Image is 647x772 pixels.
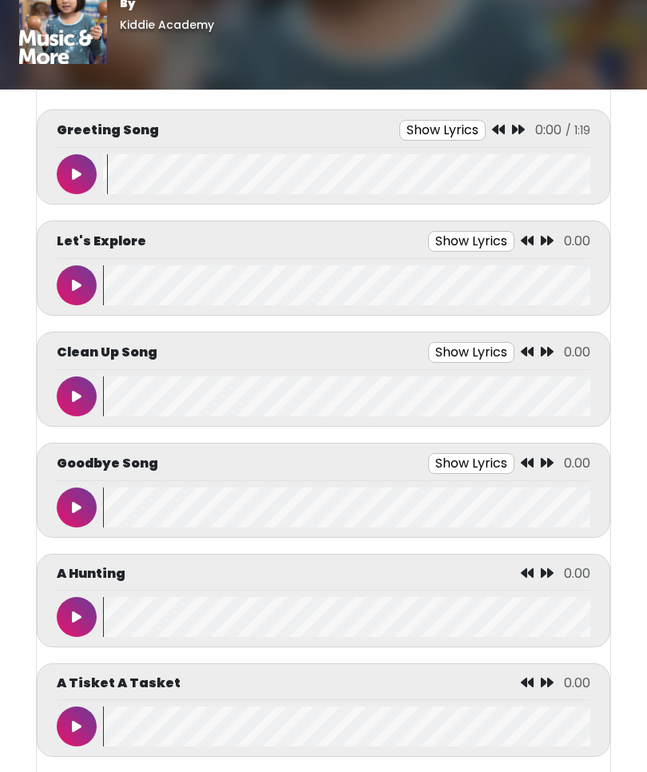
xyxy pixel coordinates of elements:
span: 0.00 [564,675,590,693]
p: Greeting Song [57,121,159,141]
p: Let's Explore [57,233,146,252]
button: Show Lyrics [428,232,514,253]
span: / 1:19 [566,123,590,139]
button: Show Lyrics [399,121,486,141]
h6: Kiddie Academy [120,19,235,33]
button: Show Lyrics [428,343,514,364]
p: Goodbye Song [57,455,158,474]
p: A Tisket A Tasket [57,675,181,694]
p: A Hunting [57,565,125,584]
span: 0:00 [535,121,562,140]
p: Clean Up Song [57,344,157,363]
span: 0.00 [564,565,590,583]
span: 0.00 [564,233,590,251]
span: 0.00 [564,455,590,473]
span: 0.00 [564,344,590,362]
button: Show Lyrics [428,454,514,475]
